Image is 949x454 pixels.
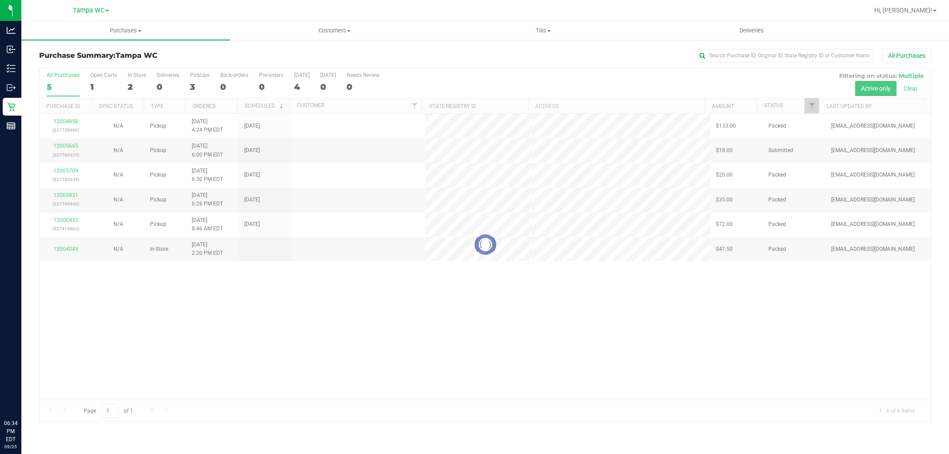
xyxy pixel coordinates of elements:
inline-svg: Inbound [7,45,16,54]
span: Deliveries [727,27,776,35]
h3: Purchase Summary: [39,52,336,60]
inline-svg: Analytics [7,26,16,35]
inline-svg: Retail [7,102,16,111]
a: Tills [439,21,647,40]
p: 06:34 PM EDT [4,419,17,443]
span: Tills [439,27,647,35]
input: Search Purchase ID, Original ID, State Registry ID or Customer Name... [695,49,873,62]
a: Purchases [21,21,230,40]
inline-svg: Reports [7,121,16,130]
button: All Purchases [882,48,931,63]
span: Tampa WC [73,7,105,14]
span: Hi, [PERSON_NAME]! [874,7,932,14]
a: Deliveries [647,21,856,40]
a: Customers [230,21,439,40]
iframe: Resource center [9,383,36,410]
span: Purchases [21,27,230,35]
span: Customers [230,27,438,35]
inline-svg: Inventory [7,64,16,73]
inline-svg: Outbound [7,83,16,92]
p: 09/25 [4,443,17,450]
span: Tampa WC [116,51,157,60]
